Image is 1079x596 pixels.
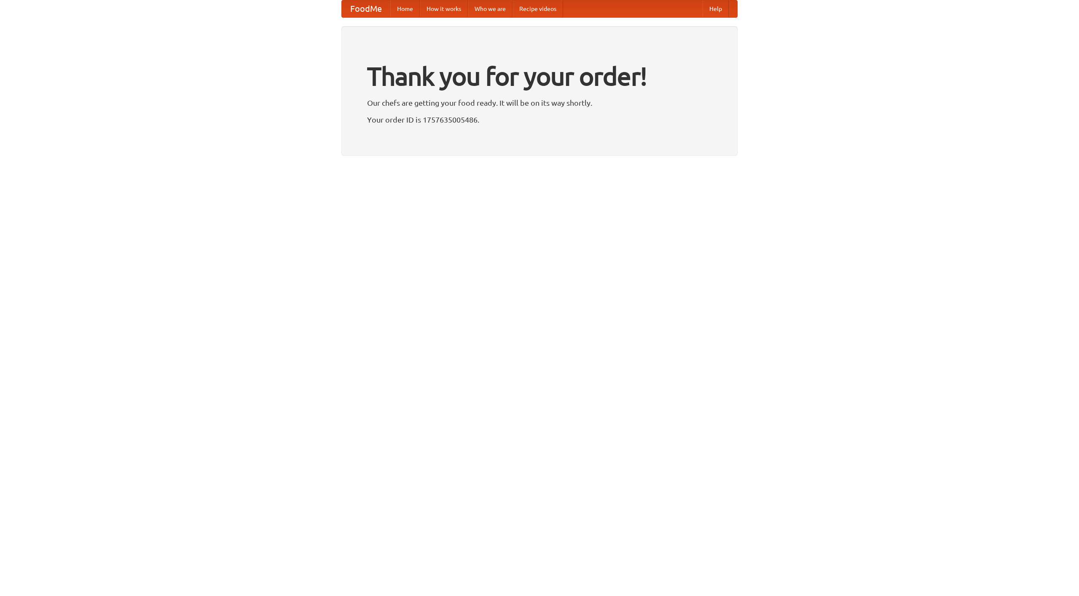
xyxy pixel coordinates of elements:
a: Help [703,0,729,17]
a: FoodMe [342,0,390,17]
a: Home [390,0,420,17]
a: How it works [420,0,468,17]
h1: Thank you for your order! [367,56,712,96]
p: Your order ID is 1757635005486. [367,113,712,126]
p: Our chefs are getting your food ready. It will be on its way shortly. [367,96,712,109]
a: Who we are [468,0,513,17]
a: Recipe videos [513,0,563,17]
